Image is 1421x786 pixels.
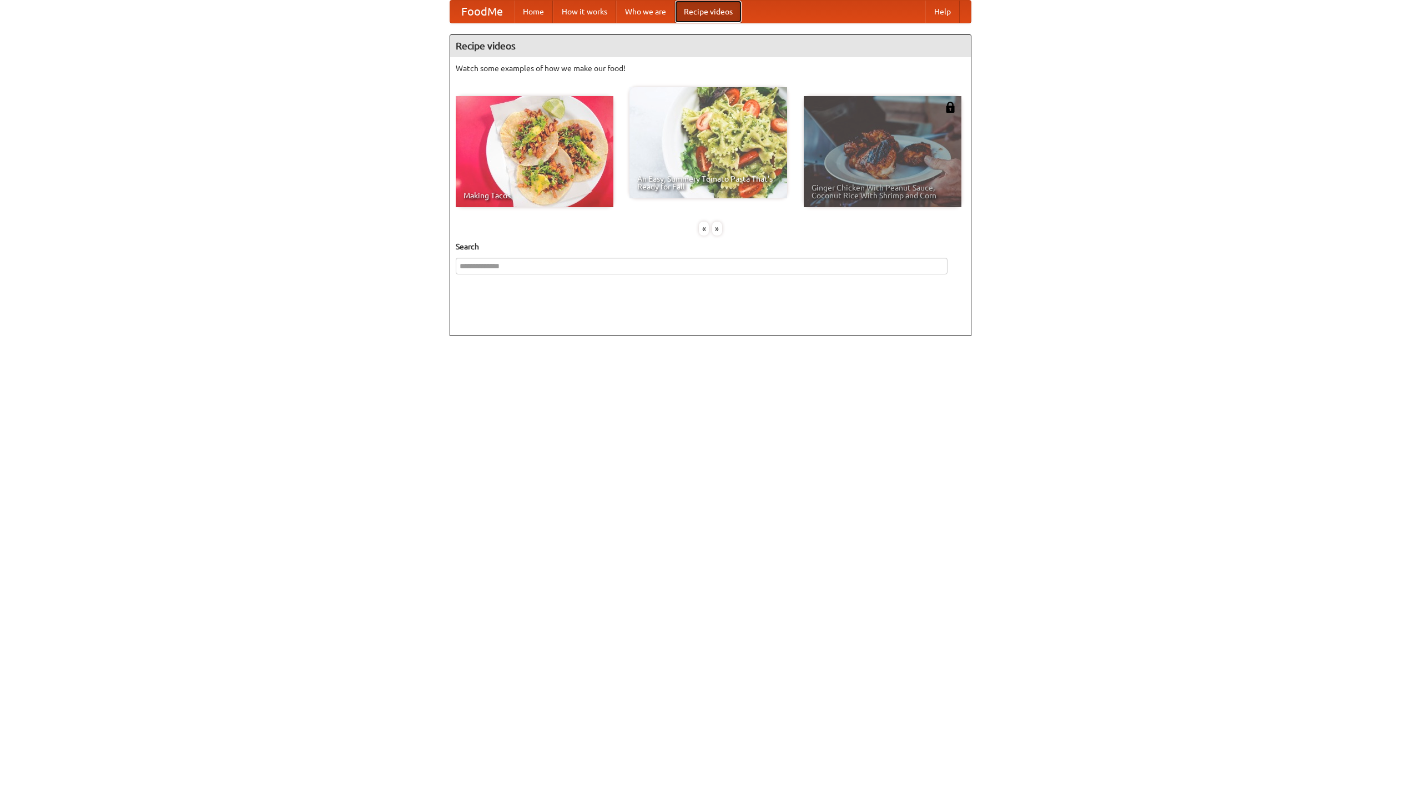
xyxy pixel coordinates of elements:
h5: Search [456,241,965,252]
span: An Easy, Summery Tomato Pasta That's Ready for Fall [637,175,779,191]
span: Making Tacos [463,192,606,199]
div: « [699,222,709,236]
a: Home [514,1,553,23]
p: Watch some examples of how we make our food! [456,63,965,74]
a: Recipe videos [675,1,742,23]
a: FoodMe [450,1,514,23]
img: 483408.png [945,102,956,113]
a: Who we are [616,1,675,23]
a: Help [925,1,960,23]
a: Making Tacos [456,96,613,207]
a: How it works [553,1,616,23]
a: An Easy, Summery Tomato Pasta That's Ready for Fall [629,87,787,198]
div: » [712,222,722,236]
h4: Recipe videos [450,35,971,57]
